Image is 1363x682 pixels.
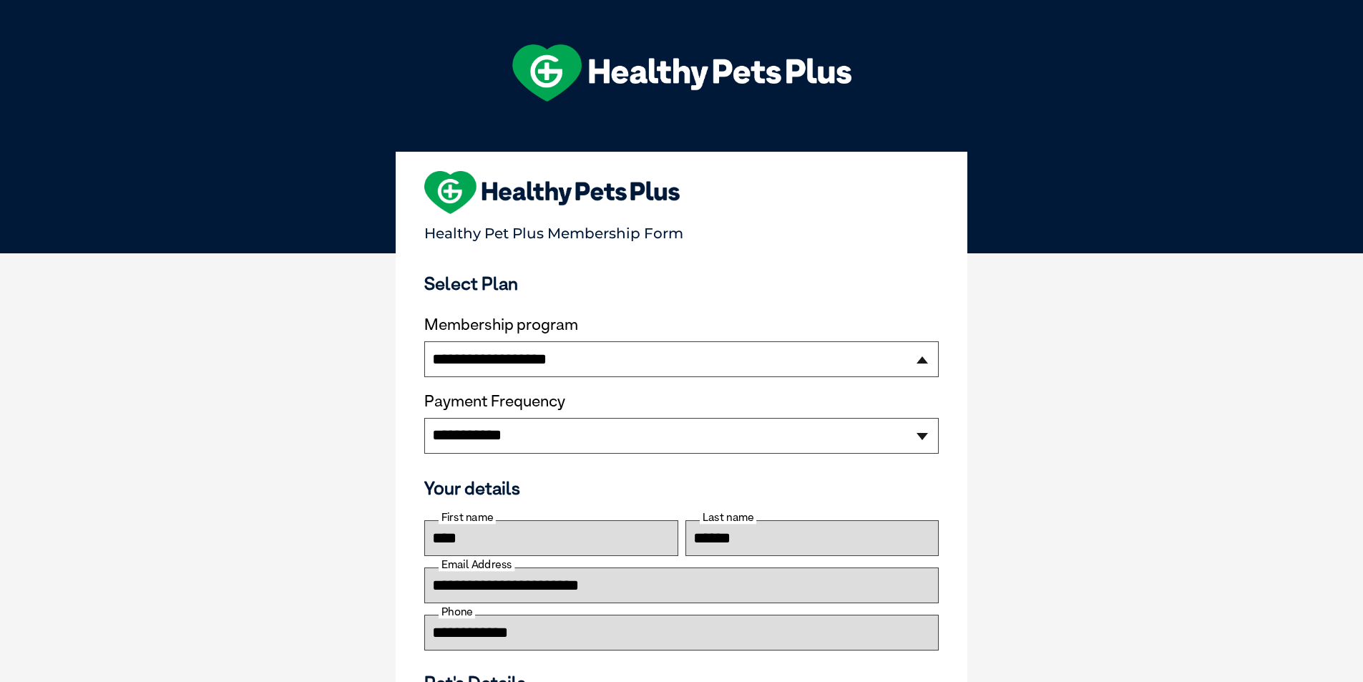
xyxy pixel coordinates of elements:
h3: Your details [424,477,939,499]
label: Email Address [439,558,514,571]
h3: Select Plan [424,273,939,294]
img: hpp-logo-landscape-green-white.png [512,44,851,102]
label: Phone [439,605,475,618]
label: Membership program [424,316,939,334]
p: Healthy Pet Plus Membership Form [424,218,939,242]
label: Last name [700,511,756,524]
label: First name [439,511,496,524]
label: Payment Frequency [424,392,565,411]
img: heart-shape-hpp-logo-large.png [424,171,680,214]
